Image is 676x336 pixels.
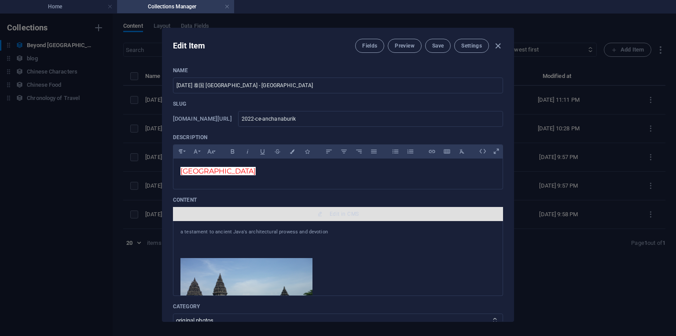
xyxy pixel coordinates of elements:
[454,39,489,53] button: Settings
[425,39,451,53] button: Save
[362,42,377,49] span: Fields
[432,42,444,49] span: Save
[173,303,503,310] p: Category
[367,146,381,157] button: Align Justify
[173,207,503,221] button: Edit in CMS
[476,144,489,158] i: Edit HTML
[425,146,439,157] button: Insert Link
[203,146,217,157] button: Font Size
[188,146,202,157] button: Font Family
[337,146,351,157] button: Align Center
[255,146,269,157] button: Underline (Ctrl+U)
[285,146,299,157] button: Colors
[461,42,482,49] span: Settings
[173,146,187,157] button: Paragraph Format
[173,134,503,141] p: Description
[173,100,503,107] p: Slug
[173,196,503,203] p: Content
[395,42,414,49] span: Preview
[355,39,384,53] button: Fields
[173,67,503,74] p: Name
[180,228,496,236] div: a testament to ancient Java's architectural prowess and devotion
[180,167,256,175] span: [GEOGRAPHIC_DATA]
[225,146,239,157] button: Bold (Ctrl+B)
[173,41,205,51] h2: Edit Item
[403,146,417,157] button: Ordered List
[455,146,469,157] button: Clear Formatting
[322,146,336,157] button: Align Left
[388,39,421,53] button: Preview
[117,2,234,11] h4: Collections Manager
[173,114,232,124] h6: Slug is the URL under which this item can be found, so it must be unique.
[300,146,314,157] button: Icons
[270,146,284,157] button: Strikethrough
[240,146,254,157] button: Italic (Ctrl+I)
[330,210,359,218] span: Edit in CMS
[388,146,402,157] button: Unordered List
[352,146,366,157] button: Align Right
[489,144,503,158] i: Open as overlay
[440,146,454,157] button: Insert Table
